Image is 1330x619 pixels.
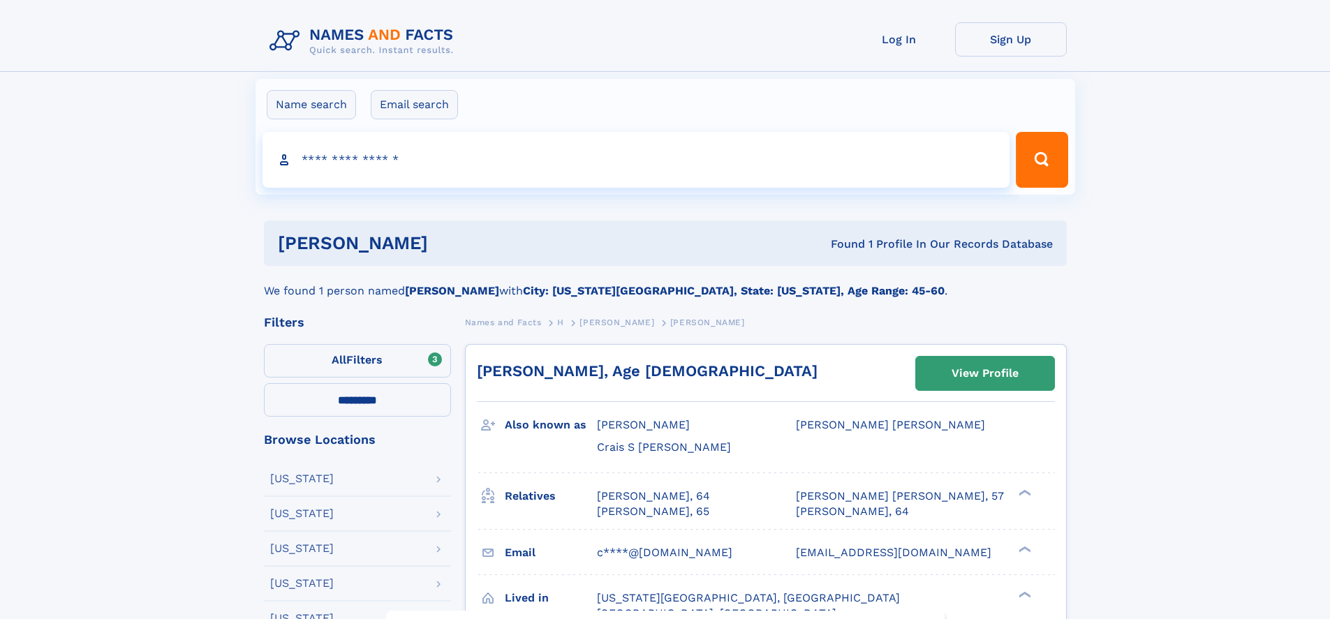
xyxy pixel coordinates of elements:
div: Found 1 Profile In Our Records Database [629,237,1053,252]
span: Crais S [PERSON_NAME] [597,440,731,454]
div: [US_STATE] [270,473,334,484]
div: Browse Locations [264,433,451,446]
span: All [332,353,346,366]
a: [PERSON_NAME], 65 [597,504,709,519]
a: [PERSON_NAME] [579,313,654,331]
div: We found 1 person named with . [264,266,1067,299]
a: H [557,313,564,331]
span: [EMAIL_ADDRESS][DOMAIN_NAME] [796,546,991,559]
b: [PERSON_NAME] [405,284,499,297]
img: Logo Names and Facts [264,22,465,60]
label: Email search [371,90,458,119]
a: Log In [843,22,955,57]
div: ❯ [1015,590,1032,599]
span: [PERSON_NAME] [579,318,654,327]
div: [US_STATE] [270,543,334,554]
a: [PERSON_NAME] [PERSON_NAME], 57 [796,489,1004,504]
div: Filters [264,316,451,329]
b: City: [US_STATE][GEOGRAPHIC_DATA], State: [US_STATE], Age Range: 45-60 [523,284,945,297]
div: View Profile [952,357,1019,389]
a: [PERSON_NAME], Age [DEMOGRAPHIC_DATA] [477,362,818,380]
button: Search Button [1016,132,1067,188]
span: [PERSON_NAME] [PERSON_NAME] [796,418,985,431]
span: [PERSON_NAME] [670,318,745,327]
a: Names and Facts [465,313,542,331]
a: [PERSON_NAME], 64 [597,489,710,504]
span: [US_STATE][GEOGRAPHIC_DATA], [GEOGRAPHIC_DATA] [597,591,900,604]
input: search input [263,132,1010,188]
h3: Relatives [505,484,597,508]
span: H [557,318,564,327]
a: View Profile [916,357,1054,390]
a: Sign Up [955,22,1067,57]
div: ❯ [1015,488,1032,497]
div: [US_STATE] [270,578,334,589]
span: [PERSON_NAME] [597,418,690,431]
h1: [PERSON_NAME] [278,234,630,252]
label: Filters [264,344,451,378]
div: [US_STATE] [270,508,334,519]
label: Name search [267,90,356,119]
h3: Email [505,541,597,565]
h3: Also known as [505,413,597,437]
a: [PERSON_NAME], 64 [796,504,909,519]
div: ❯ [1015,544,1032,553]
h3: Lived in [505,586,597,610]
